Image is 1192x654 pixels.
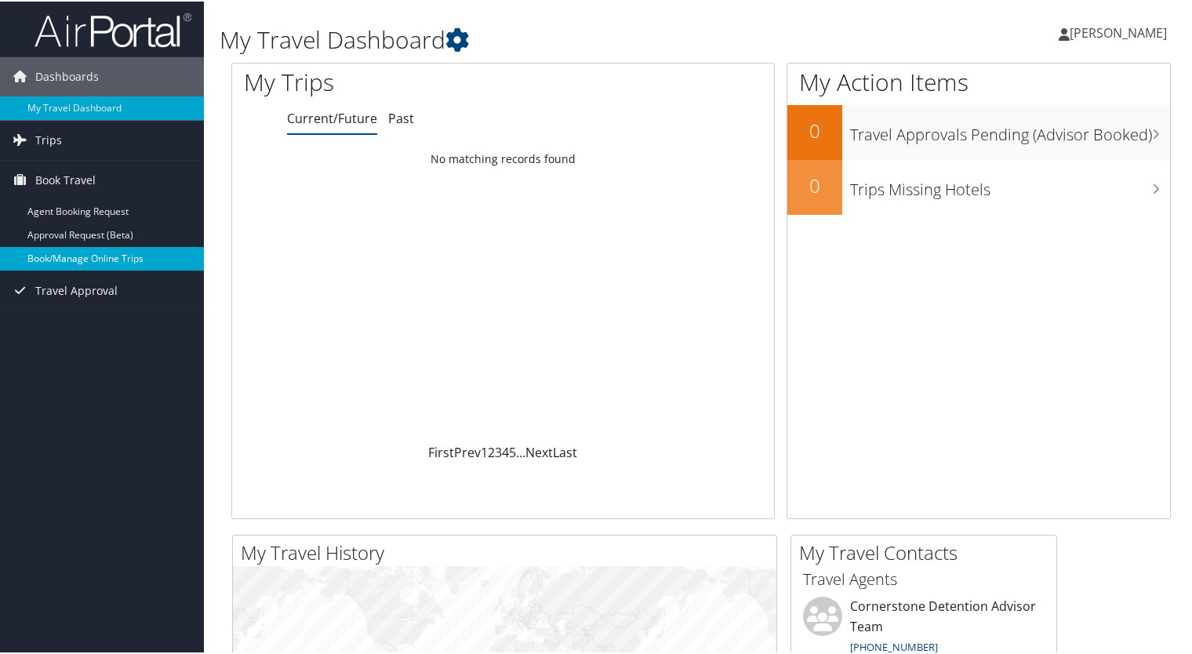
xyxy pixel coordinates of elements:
[287,108,377,125] a: Current/Future
[850,169,1170,199] h3: Trips Missing Hotels
[850,638,938,652] a: [PHONE_NUMBER]
[509,442,516,460] a: 5
[232,144,774,172] td: No matching records found
[35,119,62,158] span: Trips
[502,442,509,460] a: 4
[1070,23,1167,40] span: [PERSON_NAME]
[787,158,1170,213] a: 0Trips Missing Hotels
[516,442,525,460] span: …
[428,442,454,460] a: First
[787,104,1170,158] a: 0Travel Approvals Pending (Advisor Booked)
[35,10,191,47] img: airportal-logo.png
[787,64,1170,97] h1: My Action Items
[244,64,536,97] h1: My Trips
[787,116,842,143] h2: 0
[220,22,862,55] h1: My Travel Dashboard
[454,442,481,460] a: Prev
[35,270,118,309] span: Travel Approval
[525,442,553,460] a: Next
[241,538,776,565] h2: My Travel History
[553,442,577,460] a: Last
[388,108,414,125] a: Past
[799,538,1056,565] h2: My Travel Contacts
[495,442,502,460] a: 3
[803,567,1045,589] h3: Travel Agents
[481,442,488,460] a: 1
[787,171,842,198] h2: 0
[35,56,99,95] span: Dashboards
[488,442,495,460] a: 2
[850,114,1170,144] h3: Travel Approvals Pending (Advisor Booked)
[35,159,96,198] span: Book Travel
[1059,8,1183,55] a: [PERSON_NAME]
